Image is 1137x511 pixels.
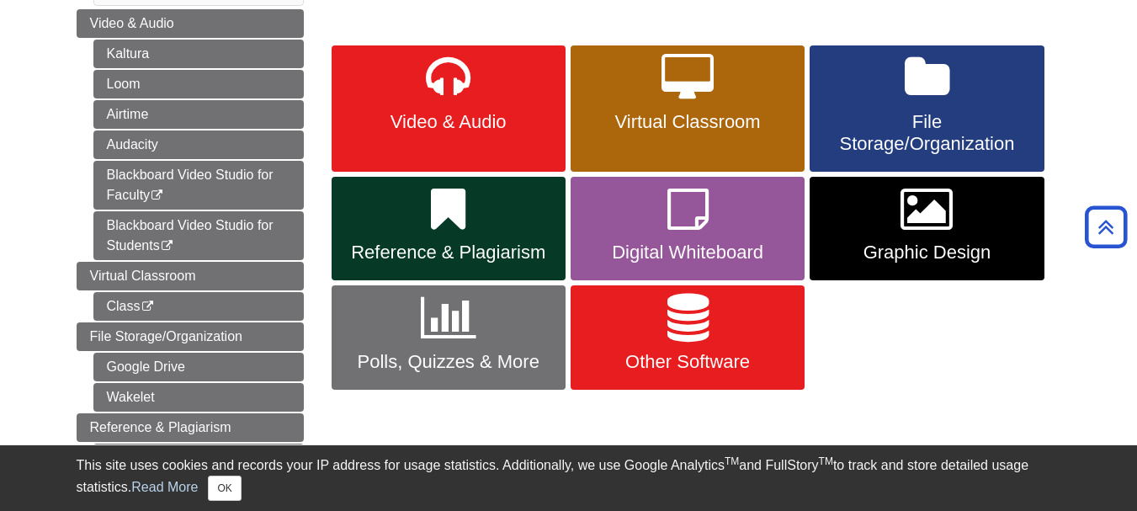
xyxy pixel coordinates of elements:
[77,455,1061,501] div: This site uses cookies and records your IP address for usage statistics. Additionally, we use Goo...
[90,420,231,434] span: Reference & Plagiarism
[93,70,304,98] a: Loom
[571,45,805,172] a: Virtual Classroom
[77,262,304,290] a: Virtual Classroom
[93,161,304,210] a: Blackboard Video Studio for Faculty
[344,111,553,133] span: Video & Audio
[332,285,566,390] a: Polls, Quizzes & More
[90,16,174,30] span: Video & Audio
[90,269,196,283] span: Virtual Classroom
[1079,216,1133,238] a: Back to Top
[141,301,155,312] i: This link opens in a new window
[150,190,164,201] i: This link opens in a new window
[90,329,242,343] span: File Storage/Organization
[332,177,566,281] a: Reference & Plagiarism
[725,455,739,467] sup: TM
[810,45,1044,172] a: File Storage/Organization
[344,242,553,263] span: Reference & Plagiarism
[822,111,1031,155] span: File Storage/Organization
[583,111,792,133] span: Virtual Classroom
[571,285,805,390] a: Other Software
[93,130,304,159] a: Audacity
[93,444,304,472] a: Zotero
[332,45,566,172] a: Video & Audio
[93,383,304,412] a: Wakelet
[93,40,304,68] a: Kaltura
[93,100,304,129] a: Airtime
[583,351,792,373] span: Other Software
[208,476,241,501] button: Close
[571,177,805,281] a: Digital Whiteboard
[819,455,833,467] sup: TM
[583,242,792,263] span: Digital Whiteboard
[160,241,174,252] i: This link opens in a new window
[93,211,304,260] a: Blackboard Video Studio for Students
[93,292,304,321] a: Class
[77,413,304,442] a: Reference & Plagiarism
[344,351,553,373] span: Polls, Quizzes & More
[822,242,1031,263] span: Graphic Design
[77,9,304,38] a: Video & Audio
[810,177,1044,281] a: Graphic Design
[93,353,304,381] a: Google Drive
[131,480,198,494] a: Read More
[77,322,304,351] a: File Storage/Organization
